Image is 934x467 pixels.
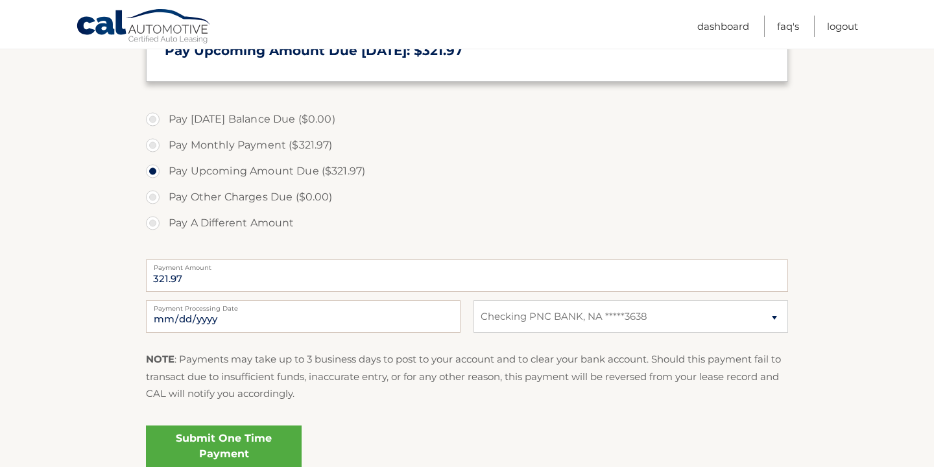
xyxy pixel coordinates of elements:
a: Dashboard [697,16,749,37]
label: Pay Upcoming Amount Due ($321.97) [146,158,788,184]
a: Logout [827,16,858,37]
a: Cal Automotive [76,8,212,46]
label: Pay [DATE] Balance Due ($0.00) [146,106,788,132]
input: Payment Amount [146,259,788,292]
input: Payment Date [146,300,461,333]
label: Pay Other Charges Due ($0.00) [146,184,788,210]
label: Pay A Different Amount [146,210,788,236]
label: Pay Monthly Payment ($321.97) [146,132,788,158]
a: Submit One Time Payment [146,425,302,467]
h3: Pay Upcoming Amount Due [DATE]: $321.97 [165,43,769,59]
a: FAQ's [777,16,799,37]
p: : Payments may take up to 3 business days to post to your account and to clear your bank account.... [146,351,788,402]
label: Payment Processing Date [146,300,461,311]
label: Payment Amount [146,259,788,270]
strong: NOTE [146,353,174,365]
